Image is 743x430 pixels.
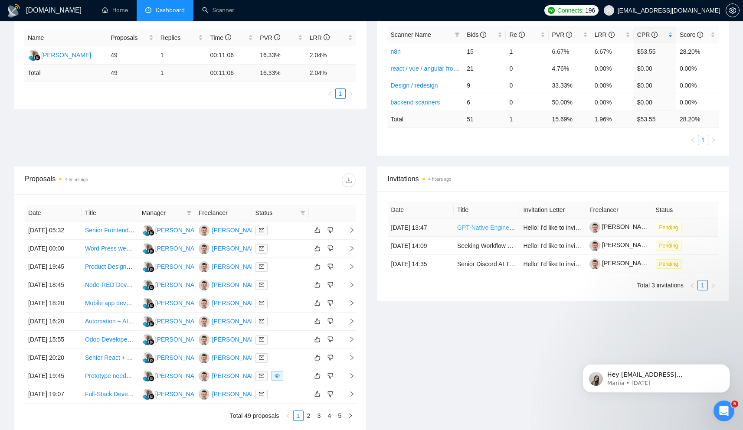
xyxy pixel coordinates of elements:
td: 4.76% [549,60,591,77]
li: 4 [324,410,335,421]
span: mail [259,264,264,269]
td: 2.04% [306,46,356,65]
button: download [342,173,356,187]
img: SS [142,316,153,327]
td: [DATE] 05:32 [25,222,82,240]
span: mail [259,319,264,324]
div: [PERSON_NAME] [155,244,205,253]
a: RR[PERSON_NAME] [199,336,262,342]
td: 00:11:06 [206,46,256,65]
a: SS[PERSON_NAME] [142,354,205,361]
span: like [314,300,321,306]
span: Pending [656,223,682,232]
button: like [312,261,323,272]
th: Date [388,202,454,218]
span: mail [259,246,264,251]
div: [PERSON_NAME] [155,371,205,381]
span: setting [726,7,739,14]
td: 0 [506,94,548,111]
div: [PERSON_NAME] [155,280,205,290]
span: info-circle [519,32,525,38]
div: [PERSON_NAME] [41,50,91,60]
td: 0 [506,77,548,94]
span: like [314,281,321,288]
span: info-circle [324,34,330,40]
span: left [690,137,695,143]
span: mail [259,373,264,378]
div: [PERSON_NAME] [212,371,262,381]
td: $0.00 [634,60,676,77]
span: Replies [160,33,197,42]
a: setting [726,7,740,14]
img: c1D1kAVZKcofJ9R9ZfBySY2OPmsAVUY5i6JMYShMYeIdiBiYl4RgFiJRNZH9Z2RhW9 [589,222,600,233]
span: like [314,245,321,252]
li: 1 [293,410,304,421]
span: PVR [552,31,573,38]
span: Re [509,31,525,38]
span: info-circle [651,32,658,38]
button: like [312,389,323,399]
img: gigradar-bm.png [148,284,154,290]
img: SS [142,389,153,400]
span: Connects: [557,6,583,15]
th: Replies [157,29,207,46]
td: 49 [107,65,157,81]
td: Total [24,65,107,81]
span: PVR [260,34,280,41]
span: filter [455,32,460,37]
a: SS[PERSON_NAME] [142,299,205,306]
span: dislike [327,300,334,306]
div: [PERSON_NAME] [212,244,262,253]
img: logo [7,4,21,18]
a: Product Designer for Legal Tech Startup [85,263,193,270]
p: Message from Mariia, sent 1d ago [38,33,150,41]
td: 6.67% [591,43,634,60]
a: RR[PERSON_NAME] [199,263,262,270]
span: mail [259,282,264,287]
img: RR [199,280,209,290]
span: Proposals [111,33,147,42]
a: Automation + AI Agent Builder ([DOMAIN_NAME] / n8n) [85,318,236,325]
span: Scanner Name [391,31,431,38]
a: searchScanner [202,7,234,14]
td: 0.00% [676,60,719,77]
span: left [327,91,333,96]
div: [PERSON_NAME] [212,280,262,290]
span: LRR [310,34,330,41]
li: Next Page [708,135,719,145]
span: like [314,391,321,397]
span: info-circle [697,32,703,38]
span: user [606,7,612,13]
div: [PERSON_NAME] [212,225,262,235]
img: SS [142,225,153,236]
span: Manager [142,208,183,218]
td: GPT-Native Engineer Wanted to Build Mythic Oracle (PWA, Supabase, Ritual AI) [454,218,520,237]
div: [PERSON_NAME] [212,353,262,362]
button: setting [726,3,740,17]
a: RR[PERSON_NAME] [199,299,262,306]
td: 51 [463,111,506,127]
td: 49 [107,46,157,65]
button: right [345,410,356,421]
a: n8n [391,48,401,55]
img: RR [199,243,209,254]
img: upwork-logo.png [548,7,555,14]
span: mail [259,391,264,397]
a: Senior Discord AI Trading Bot Developer - Multimodal Trading Assistant [457,261,649,267]
span: filter [300,210,305,215]
p: Hey [EMAIL_ADDRESS][DOMAIN_NAME], Looks like your Upwork agency Ralabs: Behind Every Successful C... [38,25,150,33]
div: [PERSON_NAME] [155,335,205,344]
span: right [348,413,353,418]
td: 1 [506,43,548,60]
img: SS [142,243,153,254]
td: 0.00% [591,94,634,111]
td: 0.00% [676,77,719,94]
img: SS [142,371,153,381]
span: info-circle [566,32,572,38]
a: SS[PERSON_NAME] [142,336,205,342]
div: [PERSON_NAME] [155,225,205,235]
button: like [312,316,323,326]
button: dislike [325,334,336,345]
button: like [312,280,323,290]
td: $ 53.55 [634,111,676,127]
